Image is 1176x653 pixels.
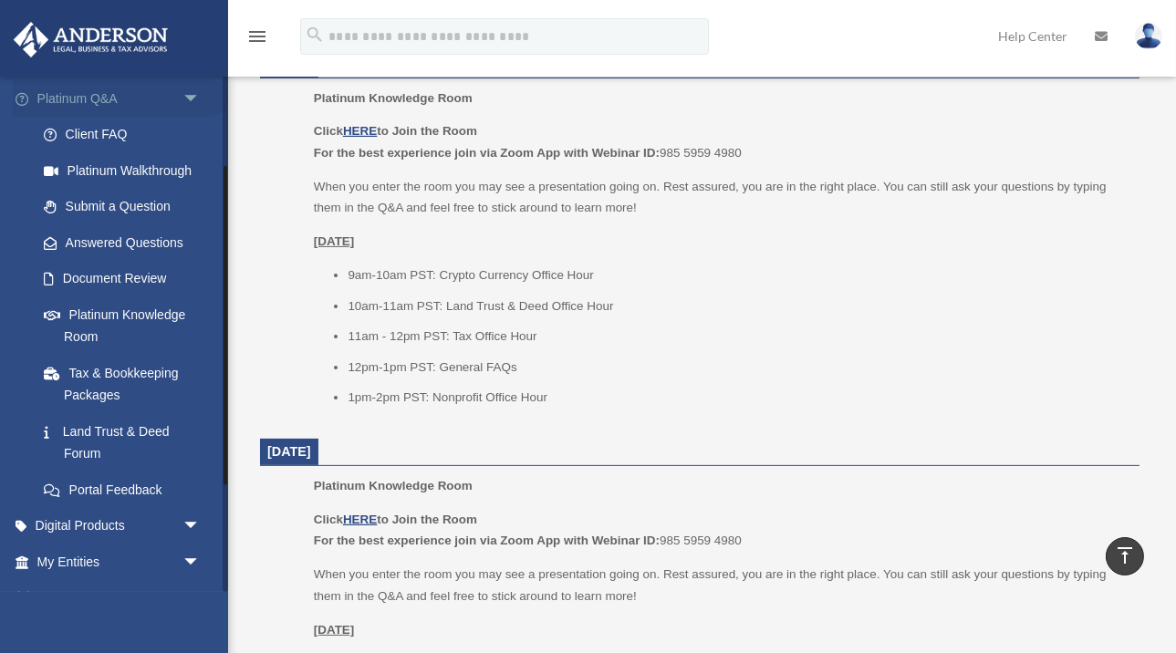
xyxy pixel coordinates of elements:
b: For the best experience join via Zoom App with Webinar ID: [314,146,660,160]
li: 11am - 12pm PST: Tax Office Hour [348,326,1127,347]
li: 12pm-1pm PST: General FAQs [348,357,1127,378]
li: 1pm-2pm PST: Nonprofit Office Hour [348,387,1127,409]
a: HERE [343,124,377,138]
a: My Entitiesarrow_drop_down [13,544,228,580]
span: arrow_drop_down [182,508,219,545]
a: Tax & Bookkeeping Packages [26,355,228,413]
p: When you enter the room you may see a presentation going on. Rest assured, you are in the right p... [314,176,1127,219]
span: arrow_drop_down [182,580,219,617]
span: Platinum Knowledge Room [314,91,473,105]
p: 985 5959 4980 [314,120,1127,163]
b: For the best experience join via Zoom App with Webinar ID: [314,534,660,547]
li: 10am-11am PST: Land Trust & Deed Office Hour [348,295,1127,317]
span: arrow_drop_down [182,544,219,581]
span: Platinum Knowledge Room [314,479,473,492]
i: menu [246,26,268,47]
a: menu [246,32,268,47]
a: HERE [343,513,377,526]
p: 985 5959 4980 [314,509,1127,552]
a: Document Review [26,261,228,297]
a: Submit a Question [26,189,228,225]
a: Answered Questions [26,224,228,261]
li: 9am-10am PST: Crypto Currency Office Hour [348,264,1127,286]
i: search [305,25,325,45]
a: Platinum Knowledge Room [26,296,219,355]
a: Digital Productsarrow_drop_down [13,508,228,544]
b: Click to Join the Room [314,124,477,138]
a: Land Trust & Deed Forum [26,413,228,472]
span: [DATE] [267,444,311,459]
u: [DATE] [314,234,355,248]
a: Platinum Walkthrough [26,152,228,189]
img: User Pic [1135,23,1162,49]
img: Anderson Advisors Platinum Portal [8,22,173,57]
a: vertical_align_top [1106,537,1144,575]
u: [DATE] [314,623,355,637]
a: Client FAQ [26,117,228,153]
a: My Anderson Teamarrow_drop_down [13,580,228,617]
span: arrow_drop_down [182,80,219,118]
b: Click to Join the Room [314,513,477,526]
p: When you enter the room you may see a presentation going on. Rest assured, you are in the right p... [314,564,1127,606]
i: vertical_align_top [1114,544,1136,566]
a: Portal Feedback [26,472,228,508]
a: Platinum Q&Aarrow_drop_down [13,80,228,117]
